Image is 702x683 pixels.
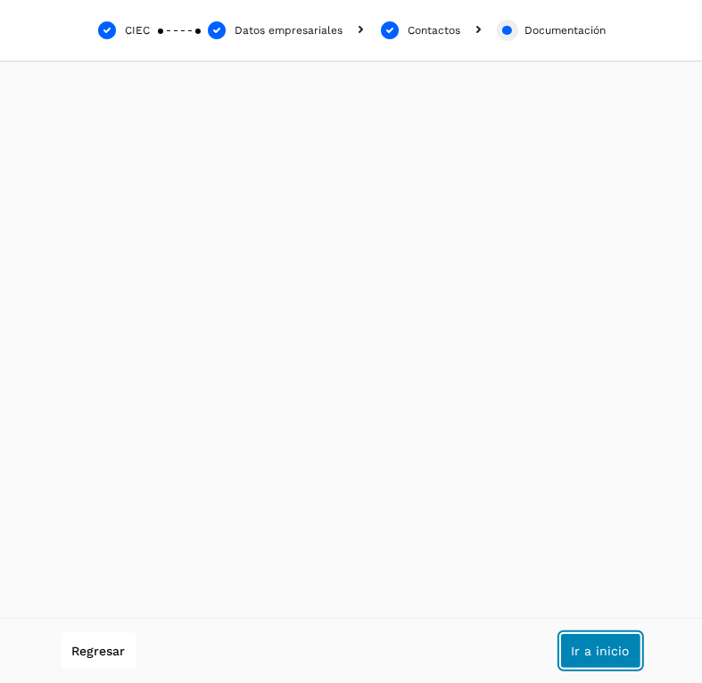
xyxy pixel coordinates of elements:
[560,633,641,669] button: Ir a inicio
[525,22,607,38] div: Documentación
[409,22,461,38] div: Contactos
[235,22,343,38] div: Datos empresariales
[572,645,630,657] span: Ir a inicio
[126,22,151,38] div: CIEC
[62,633,136,669] button: Regresar
[72,645,126,657] span: Regresar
